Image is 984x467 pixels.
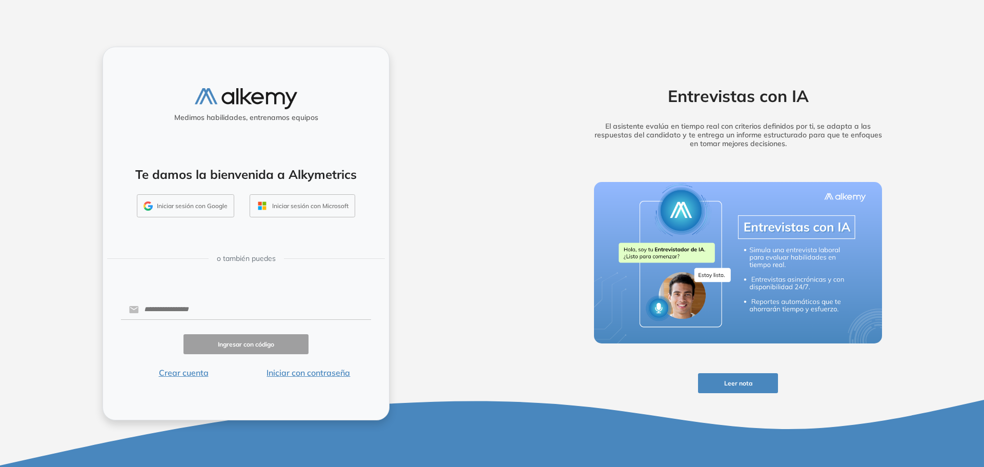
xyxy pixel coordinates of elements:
[250,194,355,218] button: Iniciar sesión con Microsoft
[107,113,385,122] h5: Medimos habilidades, entrenamos equipos
[183,334,309,354] button: Ingresar con código
[116,167,376,182] h4: Te damos la bienvenida a Alkymetrics
[143,201,153,211] img: GMAIL_ICON
[698,373,778,393] button: Leer nota
[246,367,371,379] button: Iniciar con contraseña
[578,86,898,106] h2: Entrevistas con IA
[594,182,882,344] img: img-more-info
[195,88,297,109] img: logo-alkemy
[137,194,234,218] button: Iniciar sesión con Google
[217,253,276,264] span: o también puedes
[121,367,246,379] button: Crear cuenta
[578,122,898,148] h5: El asistente evalúa en tiempo real con criterios definidos por ti, se adapta a las respuestas del...
[256,200,268,212] img: OUTLOOK_ICON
